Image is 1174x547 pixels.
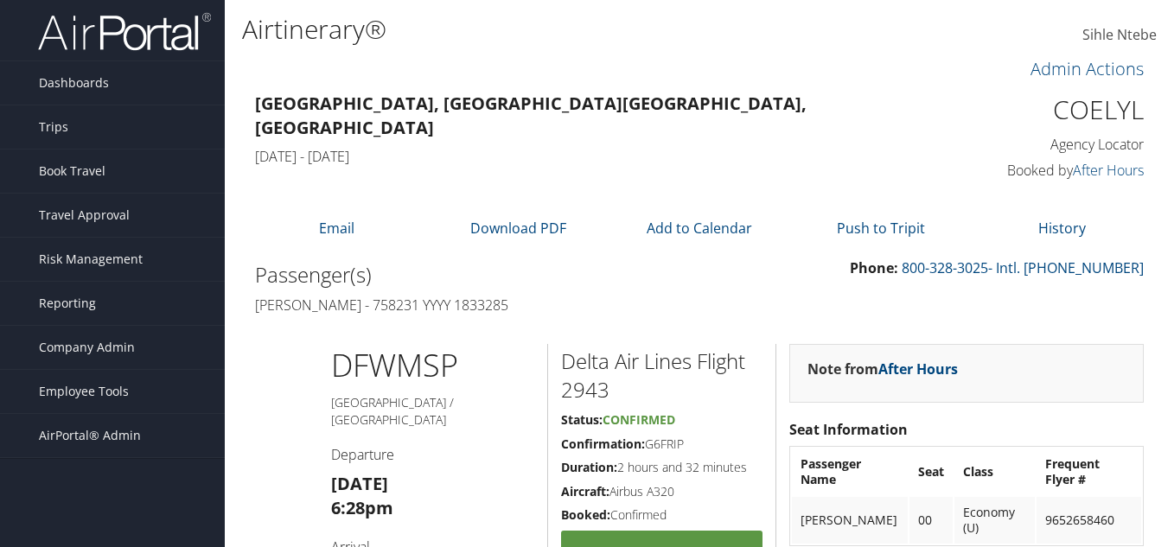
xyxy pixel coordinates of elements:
[902,258,1144,277] a: 800-328-3025- Intl. [PHONE_NUMBER]
[331,344,534,387] h1: DFW MSP
[1082,9,1157,62] a: Sihle Ntebe
[1037,448,1141,495] th: Frequent Flyer #
[792,497,908,544] td: [PERSON_NAME]
[319,219,354,238] a: Email
[331,472,388,495] strong: [DATE]
[789,420,908,439] strong: Seat Information
[561,347,763,404] h2: Delta Air Lines Flight 2943
[1037,497,1141,544] td: 9652658460
[255,296,686,315] h4: [PERSON_NAME] - 758231 YYYY 1833285
[941,161,1145,180] h4: Booked by
[255,92,807,139] strong: [GEOGRAPHIC_DATA], [GEOGRAPHIC_DATA] [GEOGRAPHIC_DATA], [GEOGRAPHIC_DATA]
[1030,57,1144,80] a: Admin Actions
[954,497,1035,544] td: Economy (U)
[39,61,109,105] span: Dashboards
[255,147,916,166] h4: [DATE] - [DATE]
[954,448,1035,495] th: Class
[38,11,211,52] img: airportal-logo.png
[39,149,105,193] span: Book Travel
[850,258,898,277] strong: Phone:
[1082,25,1157,44] span: Sihle Ntebe
[561,483,609,499] strong: Aircraft:
[331,445,534,464] h4: Departure
[561,506,610,523] strong: Booked:
[39,370,129,413] span: Employee Tools
[561,506,763,524] h5: Confirmed
[561,459,617,475] strong: Duration:
[792,448,908,495] th: Passenger Name
[561,436,763,453] h5: G6FRIP
[331,496,393,519] strong: 6:28pm
[807,359,958,378] strong: Note from
[941,92,1145,128] h1: COELYL
[255,260,686,289] h2: Passenger(s)
[561,436,645,452] strong: Confirmation:
[39,238,143,281] span: Risk Management
[561,459,763,476] h5: 2 hours and 32 minutes
[39,105,68,149] span: Trips
[1073,161,1144,180] a: After Hours
[39,414,141,457] span: AirPortal® Admin
[837,219,925,238] a: Push to Tripit
[470,219,566,238] a: Download PDF
[603,411,675,428] span: Confirmed
[561,411,603,428] strong: Status:
[1038,219,1086,238] a: History
[909,448,953,495] th: Seat
[909,497,953,544] td: 00
[878,359,958,378] a: After Hours
[647,219,752,238] a: Add to Calendar
[39,282,96,325] span: Reporting
[39,194,130,237] span: Travel Approval
[941,135,1145,154] h4: Agency Locator
[39,326,135,369] span: Company Admin
[561,483,763,500] h5: Airbus A320
[331,394,534,428] h5: [GEOGRAPHIC_DATA] / [GEOGRAPHIC_DATA]
[242,11,852,48] h1: Airtinerary®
